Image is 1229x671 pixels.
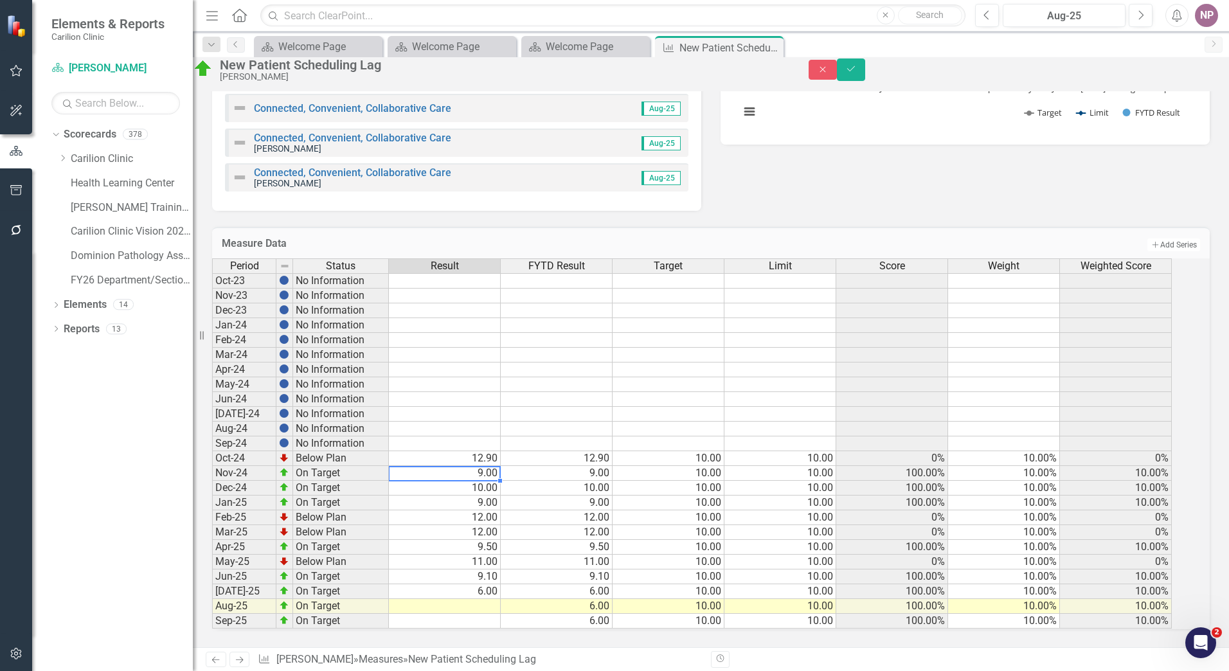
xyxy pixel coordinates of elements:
td: No Information [293,348,389,362]
input: Search Below... [51,92,180,114]
div: New Patient Scheduling Lag [408,653,536,665]
td: Sep-25 [212,614,276,629]
td: 9.50 [389,540,501,555]
td: On Target [293,569,389,584]
td: 10.00% [1060,599,1172,614]
td: 9.10 [389,569,501,584]
a: FY26 Department/Section Example Scorecard [71,273,193,288]
td: Below Plan [293,555,389,569]
a: [PERSON_NAME] [51,61,180,76]
img: 8DAGhfEEPCf229AAAAAElFTkSuQmCC [280,261,290,271]
td: 0% [1060,525,1172,540]
td: 10.00 [724,599,836,614]
td: 100.00% [836,466,948,481]
td: On Target [293,584,389,599]
td: Sep-24 [212,436,276,451]
td: 10.00 [724,510,836,525]
td: Feb-25 [212,510,276,525]
div: [PERSON_NAME] [220,72,783,82]
td: 9.00 [389,496,501,510]
td: 10.00 [613,584,724,599]
span: Search [916,10,944,20]
td: Mar-24 [212,348,276,362]
img: Not Defined [232,170,247,185]
img: BgCOk07PiH71IgAAAABJRU5ErkJggg== [279,305,289,315]
a: Reports [64,322,100,337]
a: Carilion Clinic Vision 2025 (Full Version) [71,224,193,239]
td: 10.00 [613,540,724,555]
td: 10.00 [724,451,836,466]
span: Target [654,260,683,272]
td: No Information [293,362,389,377]
a: Carilion Clinic [71,152,193,166]
td: 12.00 [501,525,613,540]
span: Aug-25 [641,171,681,185]
td: Jan-25 [212,496,276,510]
td: 10.00% [1060,614,1172,629]
a: Connected, Convenient, Collaborative Care [254,132,451,144]
td: 100.00% [836,599,948,614]
td: 10.00 [724,481,836,496]
td: Dec-23 [212,303,276,318]
span: Score [879,260,905,272]
img: Not Defined [232,135,247,150]
img: zOikAAAAAElFTkSuQmCC [279,586,289,596]
td: On Target [293,466,389,481]
td: No Information [293,422,389,436]
td: On Target [293,540,389,555]
div: Welcome Page [546,39,647,55]
img: BgCOk07PiH71IgAAAABJRU5ErkJggg== [279,364,289,374]
div: New Patient Scheduling Lag [679,40,780,56]
div: » » [258,652,701,667]
img: zOikAAAAAElFTkSuQmCC [279,541,289,551]
td: 12.00 [501,510,613,525]
span: Period [230,260,259,272]
td: Jun-25 [212,569,276,584]
td: Aug-25 [212,599,276,614]
td: 0% [836,510,948,525]
img: BgCOk07PiH71IgAAAABJRU5ErkJggg== [279,290,289,300]
td: 10.00% [1060,540,1172,555]
td: 10.00 [613,466,724,481]
td: 9.00 [389,466,501,481]
button: Aug-25 [1003,4,1126,27]
a: Welcome Page [525,39,647,55]
td: Jun-24 [212,392,276,407]
td: 0% [836,555,948,569]
td: 10.00 [724,614,836,629]
td: 10.00 [501,481,613,496]
td: 100.00% [836,569,948,584]
td: Below Plan [293,525,389,540]
td: 6.00 [501,599,613,614]
td: 10.00 [724,584,836,599]
td: 9.00 [501,496,613,510]
span: Weight [988,260,1019,272]
td: 9.00 [501,466,613,481]
td: 10.00 [613,599,724,614]
td: 10.00 [724,555,836,569]
td: 10.00% [1060,584,1172,599]
td: Nov-24 [212,466,276,481]
td: May-25 [212,555,276,569]
a: Measures [359,653,403,665]
td: 10.00% [948,540,1060,555]
td: 10.00 [613,510,724,525]
button: Show Limit [1077,107,1109,118]
div: 14 [113,300,134,310]
img: BgCOk07PiH71IgAAAABJRU5ErkJggg== [279,408,289,418]
td: No Information [293,436,389,451]
div: 13 [106,323,127,334]
td: [DATE]-24 [212,407,276,422]
td: 10.00% [1060,496,1172,510]
td: 10.00 [724,569,836,584]
td: 10.00 [613,555,724,569]
td: 10.00 [613,451,724,466]
td: 6.00 [501,614,613,629]
td: 12.00 [389,525,501,540]
img: BgCOk07PiH71IgAAAABJRU5ErkJggg== [279,423,289,433]
img: BgCOk07PiH71IgAAAABJRU5ErkJggg== [279,349,289,359]
img: BgCOk07PiH71IgAAAABJRU5ErkJggg== [279,319,289,330]
img: TnMDeAgwAPMxUmUi88jYAAAAAElFTkSuQmCC [279,512,289,522]
img: zOikAAAAAElFTkSuQmCC [279,600,289,611]
td: Nov-23 [212,289,276,303]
